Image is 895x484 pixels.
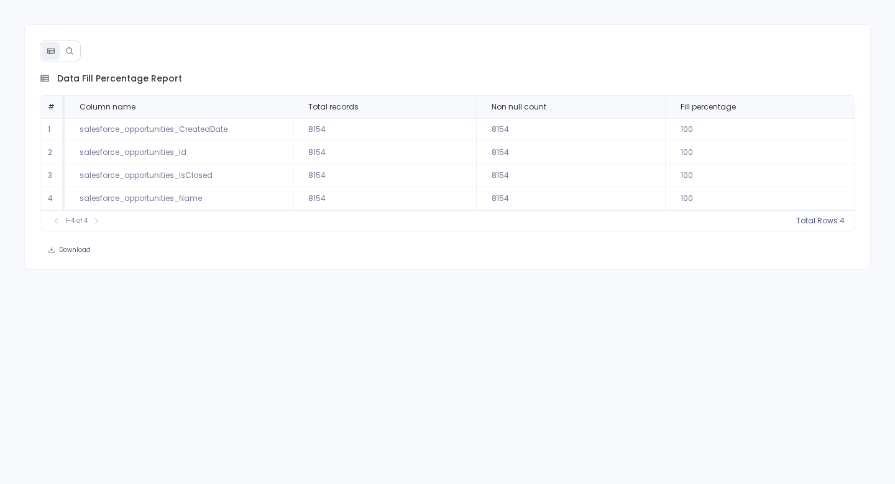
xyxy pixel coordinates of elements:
span: Non null count [492,102,546,112]
td: salesforce_opportunities_IsClosed [65,164,293,187]
span: Total Rows: [796,216,840,226]
td: 8154 [293,141,476,164]
span: # [48,101,55,112]
td: salesforce_opportunities_Id [65,141,293,164]
span: Total records [308,102,359,112]
span: 4 [840,216,845,226]
td: 2 [40,141,65,164]
td: 4 [40,187,65,210]
td: 100 [665,118,855,141]
td: 8154 [293,118,476,141]
td: 100 [665,187,855,210]
span: Download [59,246,91,254]
td: 8154 [293,164,476,187]
td: salesforce_opportunities_CreatedDate [65,118,293,141]
td: 100 [665,141,855,164]
td: 8154 [476,118,665,141]
button: Download [40,241,99,259]
td: 8154 [293,187,476,210]
span: data fill percentage report [57,72,182,85]
span: Column name [80,102,135,112]
td: 8154 [476,164,665,187]
td: 100 [665,164,855,187]
td: salesforce_opportunities_Name [65,187,293,210]
span: 1-4 of 4 [65,216,88,226]
span: Fill percentage [681,102,736,112]
td: 8154 [476,187,665,210]
td: 3 [40,164,65,187]
td: 1 [40,118,65,141]
td: 8154 [476,141,665,164]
